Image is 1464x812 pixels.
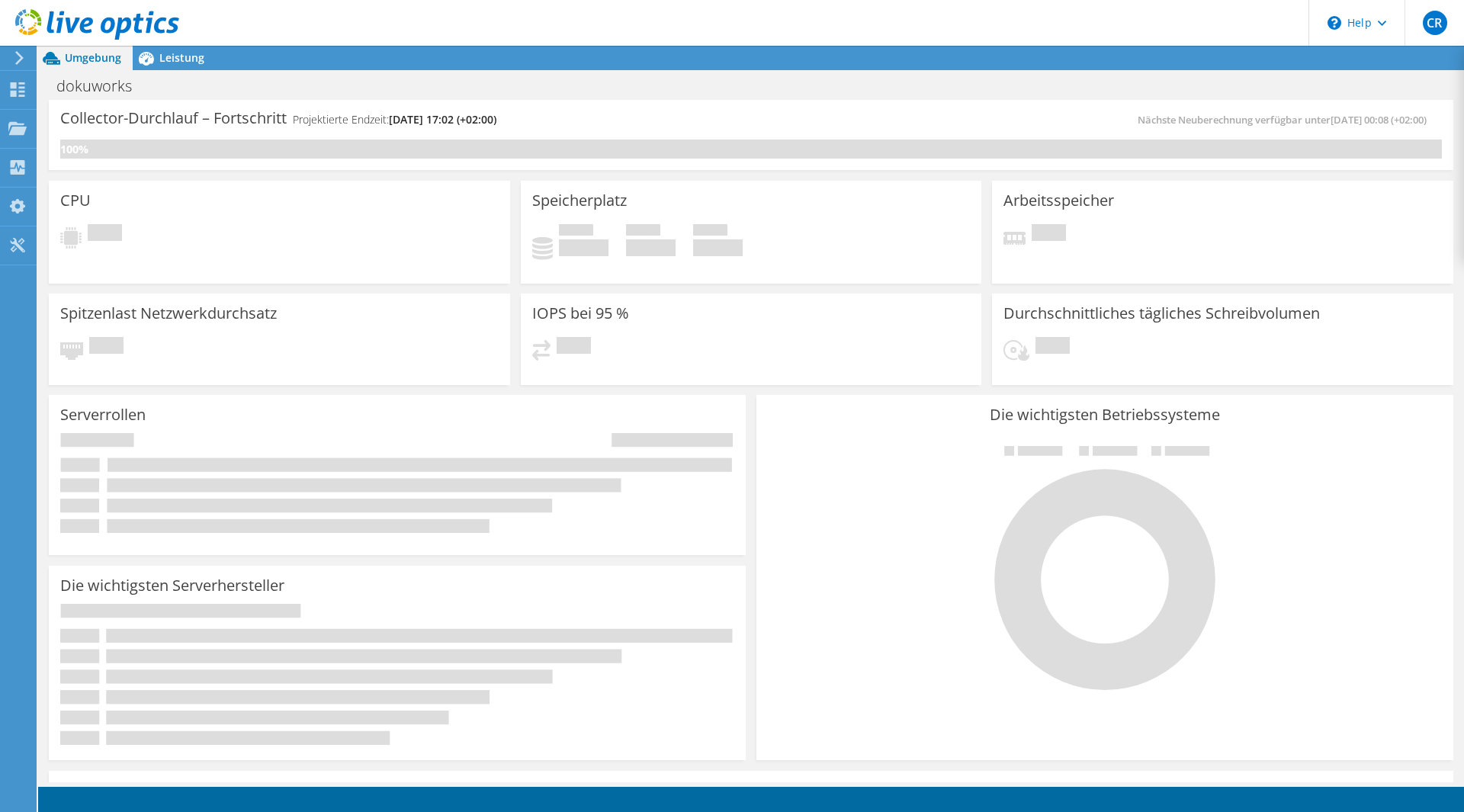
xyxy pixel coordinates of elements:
span: Ausstehend [1035,337,1070,358]
h3: CPU [60,192,91,209]
h1: dokuworks [50,78,156,95]
span: Ausstehend [557,337,591,358]
h4: Projektierte Endzeit: [293,111,496,128]
span: Nächste Neuberechnung verfügbar unter [1138,113,1434,127]
span: Ausstehend [89,337,124,358]
h3: Die wichtigsten Betriebssysteme [768,406,1442,423]
h3: Speicherplatz [532,192,627,209]
h3: Die wichtigsten Serverhersteller [60,577,284,594]
h3: Durchschnittliches tägliches Schreibvolumen [1003,305,1320,322]
span: Belegt [559,224,593,239]
span: [DATE] 00:08 (+02:00) [1331,113,1427,127]
span: [DATE] 17:02 (+02:00) [389,112,496,127]
h4: 0 GiB [559,239,608,256]
h3: Serverrollen [60,406,146,423]
h4: 0 GiB [626,239,676,256]
span: Leistung [159,50,204,65]
h4: 0 GiB [693,239,743,256]
svg: \n [1328,16,1341,30]
h3: Spitzenlast Netzwerkdurchsatz [60,305,277,322]
h3: IOPS bei 95 % [532,305,629,322]
span: Ausstehend [88,224,122,245]
span: Ausstehend [1032,224,1066,245]
span: Insgesamt [693,224,727,239]
span: Umgebung [65,50,121,65]
h3: Arbeitsspeicher [1003,192,1114,209]
span: CR [1423,11,1447,35]
span: Verfügbar [626,224,660,239]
